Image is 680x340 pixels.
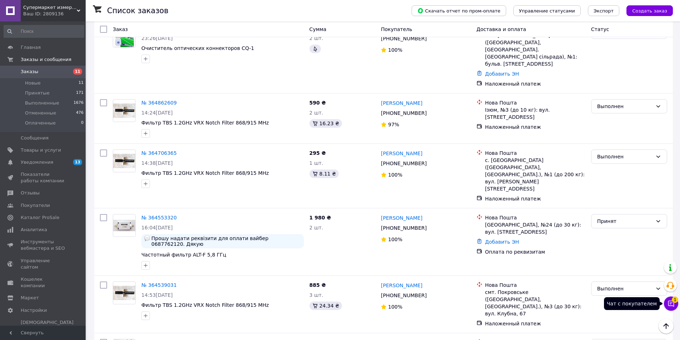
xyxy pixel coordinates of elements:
[21,171,66,184] span: Показатели работы компании
[485,149,585,157] div: Нова Пошта
[141,100,177,106] a: № 364862609
[417,7,500,14] span: Скачать отчет по пром-оплате
[381,214,422,222] a: [PERSON_NAME]
[113,220,135,232] img: Фото товару
[113,154,135,168] img: Фото товару
[21,68,38,75] span: Заказы
[141,292,173,298] span: 14:53[DATE]
[485,239,519,245] a: Добавить ЭН
[21,135,49,141] span: Сообщения
[632,8,667,14] span: Создать заказ
[309,150,326,156] span: 295 ₴
[379,158,428,168] div: [PHONE_NUMBER]
[113,149,136,172] a: Фото товару
[21,227,47,233] span: Аналитика
[21,319,74,339] span: [DEMOGRAPHIC_DATA] и счета
[388,304,402,310] span: 100%
[485,106,585,121] div: Ізюм, №3 (до 10 кг): вул. [STREET_ADDRESS]
[141,282,177,288] a: № 364539031
[513,5,581,16] button: Управление статусами
[309,169,339,178] div: 8.11 ₴
[309,100,326,106] span: 590 ₴
[309,119,342,128] div: 16.23 ₴
[113,286,135,300] img: Фото товару
[23,4,77,11] span: Супермаркет измерительных приборов AllTest
[25,110,56,116] span: Отмененные
[594,8,614,14] span: Экспорт
[309,292,323,298] span: 3 шт.
[591,26,609,32] span: Статус
[597,102,653,110] div: Выполнен
[485,99,585,106] div: Нова Пошта
[144,235,150,241] img: :speech_balloon:
[141,170,269,176] a: Фильтр TBS 1.2GHz VRX Notch Filter 868/915 MHz
[79,80,84,86] span: 11
[25,90,50,96] span: Принятые
[74,100,84,106] span: 1676
[485,320,585,327] div: Наложенный платеж
[381,150,422,157] a: [PERSON_NAME]
[379,290,428,300] div: [PHONE_NUMBER]
[113,214,136,237] a: Фото товару
[412,5,506,16] button: Скачать отчет по пром-оплате
[485,71,519,77] a: Добавить ЭН
[113,103,135,118] img: Фото товару
[23,11,86,17] div: Ваш ID: 2809136
[113,281,136,304] a: Фото товару
[21,239,66,252] span: Инструменты вебмастера и SEO
[309,301,342,310] div: 24.34 ₴
[21,202,50,209] span: Покупатели
[21,147,61,153] span: Товары и услуги
[141,45,254,51] a: Очиститель оптических коннекторов CQ-1
[485,195,585,202] div: Наложенный платеж
[309,110,323,116] span: 2 шт.
[141,110,173,116] span: 14:24[DATE]
[113,26,128,32] span: Заказ
[485,289,585,317] div: смт. Покровське ([GEOGRAPHIC_DATA], [GEOGRAPHIC_DATA].), №3 (до 30 кг): вул. Клубна, 67
[141,35,173,41] span: 23:26[DATE]
[477,26,526,32] span: Доставка и оплата
[388,172,402,178] span: 100%
[309,160,323,166] span: 1 шт.
[141,120,269,126] a: Фильтр TBS 1.2GHz VRX Notch Filter 868/915 MHz
[4,25,84,38] input: Поиск
[21,295,39,301] span: Маркет
[141,150,177,156] a: № 364706365
[379,34,428,44] div: [PHONE_NUMBER]
[151,235,301,247] span: Прошу надати реквізити для оплати вайбер 0687762120. Дякую
[485,80,585,87] div: Наложенный платеж
[664,296,678,311] button: Чат с покупателем1
[519,8,575,14] span: Управление статусами
[25,120,56,126] span: Оплаченные
[309,26,327,32] span: Сумма
[21,56,71,63] span: Заказы и сообщения
[619,7,673,13] a: Создать заказ
[381,26,412,32] span: Покупатель
[25,80,41,86] span: Новые
[485,221,585,235] div: [GEOGRAPHIC_DATA], №24 (до 30 кг): вул. [STREET_ADDRESS]
[141,252,226,258] a: Частотный фильтр ALT-F 5,8 ГГц
[485,157,585,192] div: с. [GEOGRAPHIC_DATA] ([GEOGRAPHIC_DATA], [GEOGRAPHIC_DATA].), №1 (до 200 кг): вул. [PERSON_NAME][...
[21,276,66,289] span: Кошелек компании
[597,153,653,161] div: Выполнен
[141,225,173,230] span: 16:04[DATE]
[659,319,674,334] button: Наверх
[309,35,323,41] span: 2 шт.
[381,100,422,107] a: [PERSON_NAME]
[485,281,585,289] div: Нова Пошта
[672,296,678,303] span: 1
[604,297,660,310] div: Чат с покупателем
[76,90,84,96] span: 171
[141,215,177,220] a: № 364553320
[25,100,59,106] span: Выполненные
[81,120,84,126] span: 0
[485,123,585,131] div: Наложенный платеж
[21,190,40,196] span: Отзывы
[381,282,422,289] a: [PERSON_NAME]
[597,217,653,225] div: Принят
[21,214,59,221] span: Каталог ProSale
[388,122,399,127] span: 97%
